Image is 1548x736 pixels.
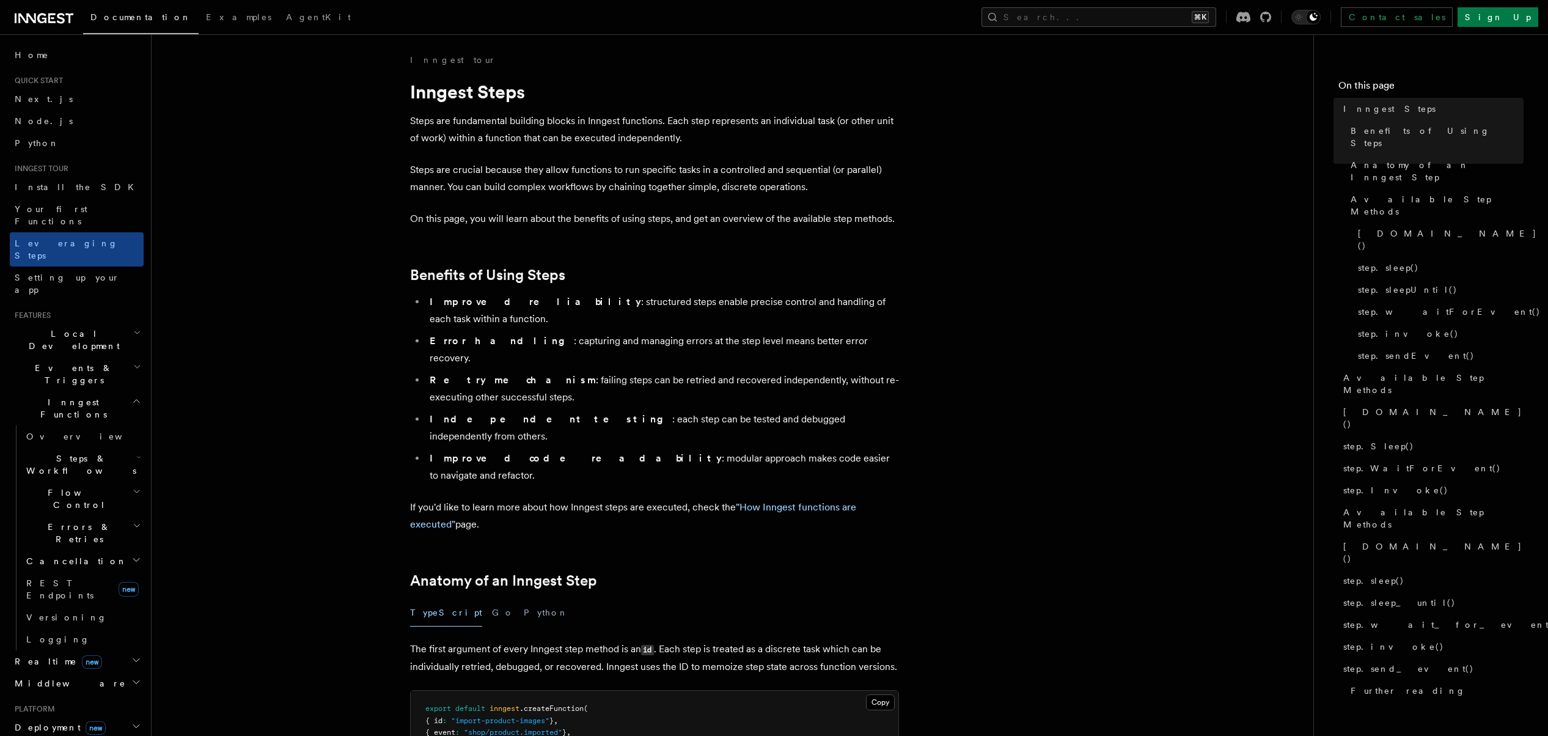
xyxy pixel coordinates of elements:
[451,716,549,725] span: "import-product-images"
[410,161,899,196] p: Steps are crucial because they allow functions to run specific tasks in a controlled and sequenti...
[1343,506,1524,531] span: Available Step Methods
[1338,367,1524,401] a: Available Step Methods
[1338,401,1524,435] a: [DOMAIN_NAME]()
[1353,223,1524,257] a: [DOMAIN_NAME]()
[15,138,59,148] span: Python
[1353,257,1524,279] a: step.sleep()
[1353,323,1524,345] a: step.invoke()
[206,12,271,22] span: Examples
[1338,479,1524,501] a: step.Invoke()
[15,273,120,295] span: Setting up your app
[10,88,144,110] a: Next.js
[524,599,568,627] button: Python
[10,672,144,694] button: Middleware
[21,628,144,650] a: Logging
[1338,636,1524,658] a: step.invoke()
[1343,484,1448,496] span: step.Invoke()
[15,94,73,104] span: Next.js
[86,721,106,735] span: new
[410,210,899,227] p: On this page, you will learn about the benefits of using steps, and get an overview of the availa...
[1343,440,1414,452] span: step.Sleep()
[410,112,899,147] p: Steps are fundamental building blocks in Inngest functions. Each step represents an individual ta...
[1358,262,1419,274] span: step.sleep()
[1338,658,1524,680] a: step.send_event()
[10,323,144,357] button: Local Development
[430,335,574,347] strong: Error handling
[90,12,191,22] span: Documentation
[410,499,899,533] p: If you'd like to learn more about how Inngest steps are executed, check the page.
[866,694,895,710] button: Copy
[286,12,351,22] span: AgentKit
[1346,154,1524,188] a: Anatomy of an Inngest Step
[1353,279,1524,301] a: step.sleepUntil()
[119,582,139,597] span: new
[26,635,90,644] span: Logging
[1343,540,1524,565] span: [DOMAIN_NAME]()
[641,645,654,655] code: id
[26,578,94,600] span: REST Endpoints
[15,116,73,126] span: Node.js
[10,176,144,198] a: Install the SDK
[21,606,144,628] a: Versioning
[26,613,107,622] span: Versioning
[1346,680,1524,702] a: Further reading
[981,7,1216,27] button: Search...⌘K
[10,267,144,301] a: Setting up your app
[15,49,49,61] span: Home
[1351,193,1524,218] span: Available Step Methods
[21,516,144,550] button: Errors & Retries
[21,555,127,567] span: Cancellation
[1291,10,1321,24] button: Toggle dark mode
[10,110,144,132] a: Node.js
[10,357,144,391] button: Events & Triggers
[1338,614,1524,636] a: step.wait_for_event()
[584,704,588,713] span: (
[1358,306,1541,318] span: step.waitForEvent()
[549,716,554,725] span: }
[410,572,597,589] a: Anatomy of an Inngest Step
[425,716,442,725] span: { id
[425,704,451,713] span: export
[10,311,51,320] span: Features
[10,132,144,154] a: Python
[1346,188,1524,223] a: Available Step Methods
[1343,597,1456,609] span: step.sleep_until()
[490,704,519,713] span: inngest
[1341,7,1453,27] a: Contact sales
[1343,103,1436,115] span: Inngest Steps
[1343,641,1444,653] span: step.invoke()
[21,572,144,606] a: REST Endpointsnew
[1343,372,1524,396] span: Available Step Methods
[410,599,482,627] button: TypeScript
[1351,685,1465,697] span: Further reading
[1458,7,1538,27] a: Sign Up
[1358,350,1475,362] span: step.sendEvent()
[10,328,133,352] span: Local Development
[1338,457,1524,479] a: step.WaitForEvent()
[430,452,722,464] strong: Improved code readability
[10,362,133,386] span: Events & Triggers
[1338,501,1524,535] a: Available Step Methods
[1351,159,1524,183] span: Anatomy of an Inngest Step
[442,716,447,725] span: :
[1358,227,1537,252] span: [DOMAIN_NAME]()
[279,4,358,33] a: AgentKit
[199,4,279,33] a: Examples
[21,425,144,447] a: Overview
[1338,435,1524,457] a: step.Sleep()
[554,716,558,725] span: ,
[410,81,899,103] h1: Inngest Steps
[1353,301,1524,323] a: step.waitForEvent()
[10,704,55,714] span: Platform
[10,164,68,174] span: Inngest tour
[1346,120,1524,154] a: Benefits of Using Steps
[1343,462,1501,474] span: step.WaitForEvent()
[1343,406,1524,430] span: [DOMAIN_NAME]()
[430,374,596,386] strong: Retry mechanism
[430,413,672,425] strong: Independent testing
[10,76,63,86] span: Quick start
[10,396,132,421] span: Inngest Functions
[1358,284,1458,296] span: step.sleepUntil()
[10,198,144,232] a: Your first Functions
[1353,345,1524,367] a: step.sendEvent()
